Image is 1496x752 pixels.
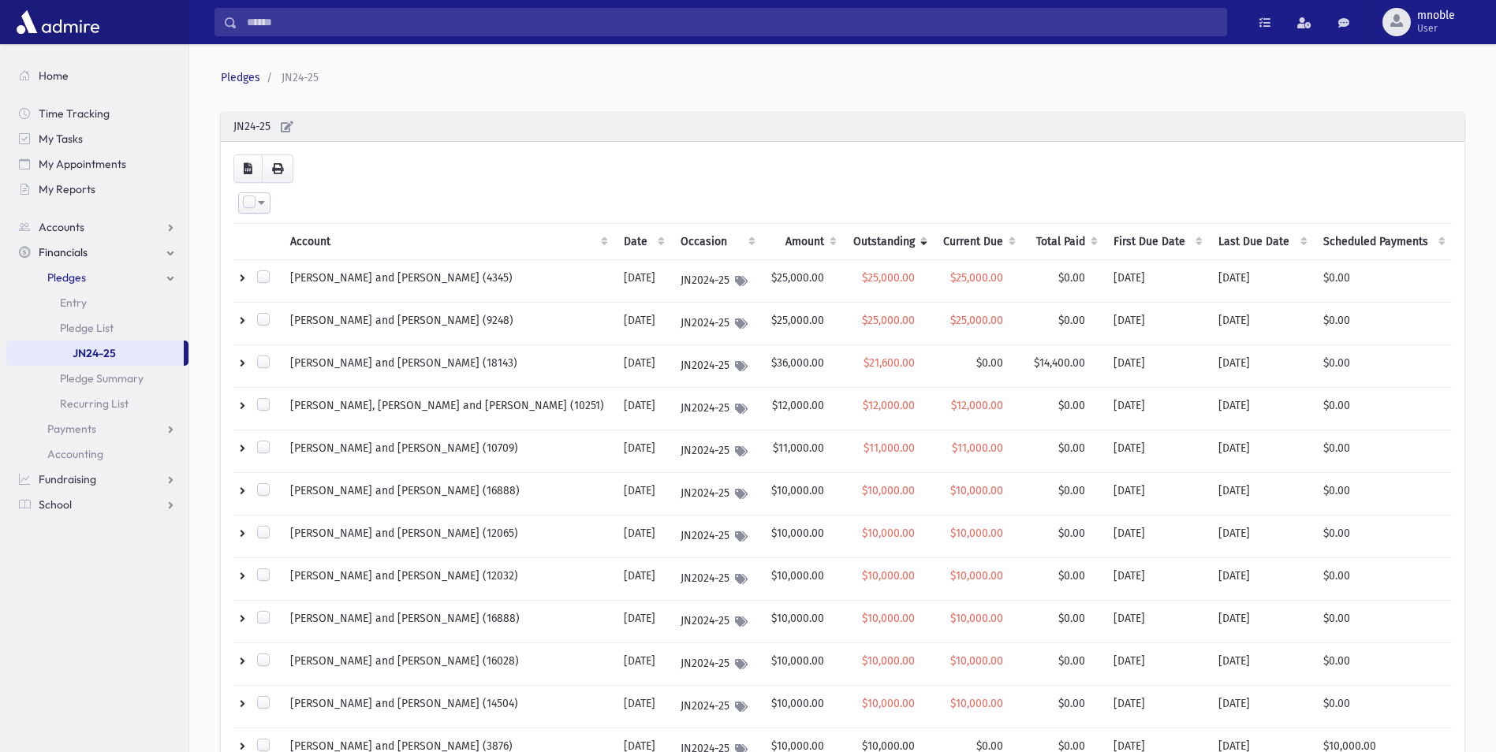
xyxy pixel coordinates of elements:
span: $10,000.00 [862,654,915,668]
td: $10,000.00 [762,558,843,601]
td: [DATE] [1104,601,1209,643]
th: First Due Date: activate to sort column ascending [1104,224,1209,260]
td: [DATE] [1209,388,1313,430]
th: Account: activate to sort column ascending [281,224,614,260]
td: [DATE] [1104,686,1209,728]
td: $10,000.00 [762,601,843,643]
td: [DATE] [1104,260,1209,303]
span: Pledge List [60,321,114,335]
td: [DATE] [614,388,671,430]
th: Current Due: activate to sort column ascending [934,224,1022,260]
td: JN2024-25 [671,345,762,388]
a: My Reports [6,177,188,202]
td: [PERSON_NAME] and [PERSON_NAME] (18143) [281,345,614,388]
td: $0.00 [1314,643,1452,686]
td: $0.00 [1314,473,1452,516]
th: Scheduled Payments: activate to sort column ascending [1314,224,1452,260]
span: Recurring List [60,396,129,411]
td: [DATE] [1209,558,1313,601]
span: Entry [60,296,87,310]
span: $21,600.00 [864,356,915,370]
th: Total Paid: activate to sort column ascending [1022,224,1104,260]
a: Home [6,63,188,88]
span: $10,000.00 [950,569,1003,583]
a: JN24-25 [6,341,184,366]
input: Search [237,8,1226,36]
td: [DATE] [614,686,671,728]
td: JN2024-25 [671,430,762,473]
span: $0.00 [1058,314,1085,327]
td: $25,000.00 [762,260,843,303]
td: [PERSON_NAME] and [PERSON_NAME] (16888) [281,473,614,516]
td: [PERSON_NAME] and [PERSON_NAME] (4345) [281,260,614,303]
td: $10,000.00 [762,473,843,516]
td: $10,000.00 [762,686,843,728]
a: Pledge Summary [6,366,188,391]
td: $0.00 [1314,516,1452,558]
td: $0.00 [1314,345,1452,388]
td: $36,000.00 [762,345,843,388]
a: Pledges [221,71,260,84]
td: [DATE] [1209,686,1313,728]
span: School [39,497,72,512]
span: $10,000.00 [950,484,1003,497]
a: My Appointments [6,151,188,177]
td: [PERSON_NAME] and [PERSON_NAME] (12065) [281,516,614,558]
a: Pledge List [6,315,188,341]
span: $25,000.00 [862,271,915,285]
td: JN2024-25 [671,643,762,686]
a: Fundraising [6,467,188,492]
span: My Appointments [39,157,126,171]
span: $0.00 [1058,399,1085,412]
td: $25,000.00 [762,303,843,345]
span: $0.00 [1058,569,1085,583]
td: [DATE] [614,558,671,601]
button: CSV [233,154,263,183]
a: Accounts [6,214,188,240]
td: $0.00 [1314,601,1452,643]
td: [DATE] [1209,516,1313,558]
td: $10,000.00 [762,643,843,686]
th: Outstanding: activate to sort column ascending [843,224,933,260]
td: [DATE] [1209,643,1313,686]
td: [DATE] [614,473,671,516]
nav: breadcrumb [221,69,1458,86]
span: JN24-25 [282,71,319,84]
span: $10,000.00 [862,612,915,625]
td: [PERSON_NAME] and [PERSON_NAME] (9248) [281,303,614,345]
td: [DATE] [614,516,671,558]
td: [DATE] [614,303,671,345]
td: JN2024-25 [671,388,762,430]
a: Accounting [6,441,188,467]
span: Payments [47,422,96,436]
span: My Tasks [39,132,83,146]
td: [DATE] [1104,473,1209,516]
span: $0.00 [1058,527,1085,540]
td: JN2024-25 [671,686,762,728]
span: $10,000.00 [862,527,915,540]
td: JN2024-25 [671,516,762,558]
span: $25,000.00 [950,271,1003,285]
span: User [1417,22,1455,35]
button: Print [262,154,293,183]
span: $14,400.00 [1034,356,1085,370]
th: Last Due Date: activate to sort column ascending [1209,224,1313,260]
span: $10,000.00 [950,654,1003,668]
td: [DATE] [1104,345,1209,388]
a: My Tasks [6,126,188,151]
td: $0.00 [1314,260,1452,303]
span: Financials [39,245,88,259]
td: [DATE] [1209,345,1313,388]
a: Entry [6,290,188,315]
span: Pledge Summary [60,371,144,385]
span: Home [39,69,69,83]
td: $0.00 [1314,388,1452,430]
img: AdmirePro [13,6,103,38]
td: [DATE] [1209,260,1313,303]
td: JN2024-25 [671,601,762,643]
td: [DATE] [1104,388,1209,430]
span: $10,000.00 [950,612,1003,625]
td: [DATE] [1209,303,1313,345]
td: $10,000.00 [762,516,843,558]
span: $25,000.00 [950,314,1003,327]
